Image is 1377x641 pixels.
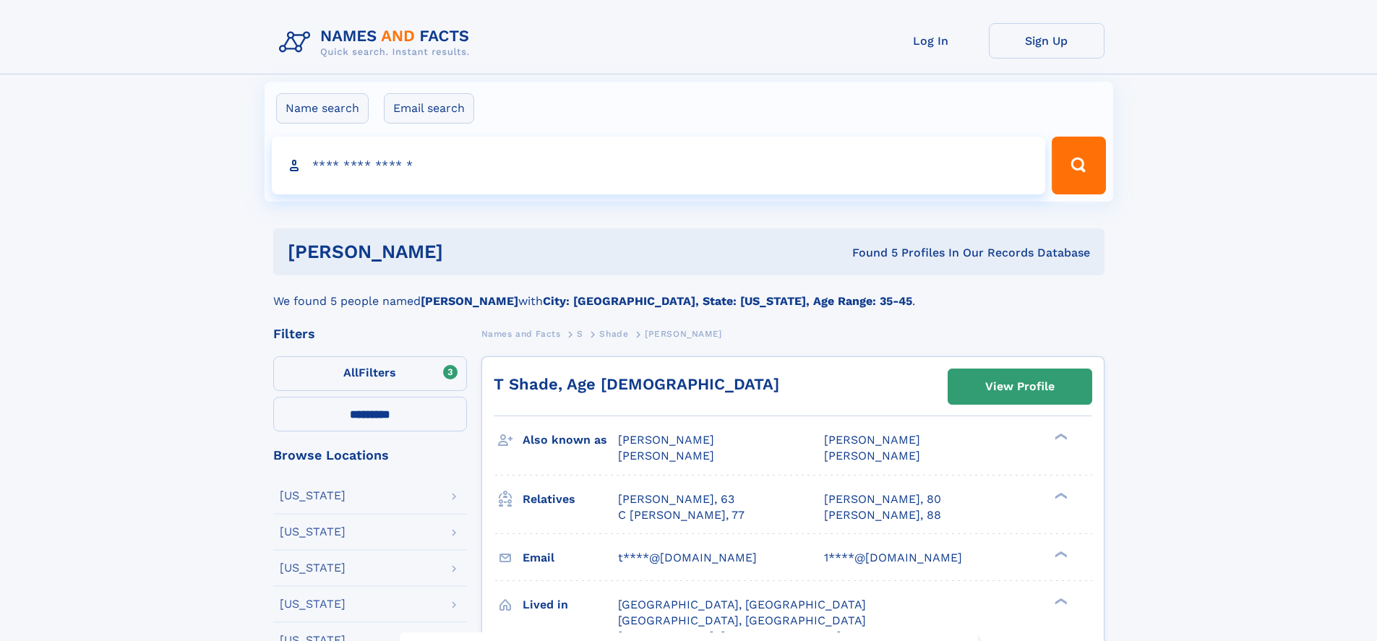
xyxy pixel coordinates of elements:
div: ❯ [1051,432,1068,442]
div: Found 5 Profiles In Our Records Database [648,245,1090,261]
span: [PERSON_NAME] [618,433,714,447]
span: [GEOGRAPHIC_DATA], [GEOGRAPHIC_DATA] [618,614,866,627]
label: Name search [276,93,369,124]
span: S [577,329,583,339]
div: ❯ [1051,491,1068,500]
a: [PERSON_NAME], 63 [618,491,734,507]
label: Email search [384,93,474,124]
div: [US_STATE] [280,526,346,538]
button: Search Button [1052,137,1105,194]
div: [US_STATE] [280,598,346,610]
a: View Profile [948,369,1091,404]
h1: [PERSON_NAME] [288,243,648,261]
div: ❯ [1051,549,1068,559]
span: [PERSON_NAME] [824,449,920,463]
a: S [577,324,583,343]
img: Logo Names and Facts [273,23,481,62]
b: [PERSON_NAME] [421,294,518,308]
span: [GEOGRAPHIC_DATA], [GEOGRAPHIC_DATA] [618,598,866,611]
a: Names and Facts [481,324,561,343]
a: Sign Up [989,23,1104,59]
h3: Relatives [523,487,618,512]
div: Browse Locations [273,449,467,462]
span: All [343,366,359,379]
b: City: [GEOGRAPHIC_DATA], State: [US_STATE], Age Range: 35-45 [543,294,912,308]
a: Shade [599,324,628,343]
div: [US_STATE] [280,490,346,502]
h3: Email [523,546,618,570]
div: Filters [273,327,467,340]
h3: Also known as [523,428,618,452]
input: search input [272,137,1046,194]
label: Filters [273,356,467,391]
a: T Shade, Age [DEMOGRAPHIC_DATA] [494,375,779,393]
h3: Lived in [523,593,618,617]
a: [PERSON_NAME], 80 [824,491,941,507]
div: We found 5 people named with . [273,275,1104,310]
div: [US_STATE] [280,562,346,574]
div: ❯ [1051,596,1068,606]
span: Shade [599,329,628,339]
a: C [PERSON_NAME], 77 [618,507,745,523]
a: Log In [873,23,989,59]
span: [PERSON_NAME] [824,433,920,447]
a: [PERSON_NAME], 88 [824,507,941,523]
span: [PERSON_NAME] [618,449,714,463]
div: View Profile [985,370,1055,403]
span: [PERSON_NAME] [645,329,722,339]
